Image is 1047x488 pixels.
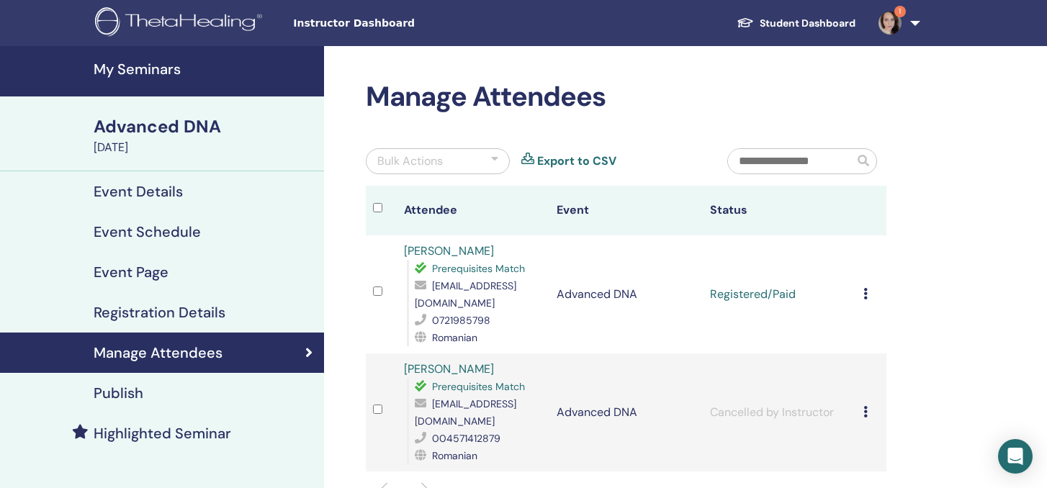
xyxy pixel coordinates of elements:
h4: Highlighted Seminar [94,425,231,442]
img: logo.png [95,7,267,40]
span: [EMAIL_ADDRESS][DOMAIN_NAME] [415,397,516,428]
h4: Event Schedule [94,223,201,240]
h4: Event Page [94,263,168,281]
h4: Registration Details [94,304,225,321]
th: Status [703,186,856,235]
th: Event [549,186,703,235]
div: Bulk Actions [377,153,443,170]
span: [EMAIL_ADDRESS][DOMAIN_NAME] [415,279,516,309]
a: [PERSON_NAME] [404,361,494,376]
td: Advanced DNA [549,353,703,471]
span: Instructor Dashboard [293,16,509,31]
div: [DATE] [94,139,315,156]
div: Open Intercom Messenger [998,439,1033,474]
span: Romanian [432,331,477,344]
h4: Publish [94,384,143,402]
img: default.jpg [879,12,902,35]
h2: Manage Attendees [366,81,886,114]
a: Student Dashboard [725,10,867,37]
h4: Event Details [94,183,183,200]
td: Advanced DNA [549,235,703,353]
span: 0721985798 [432,314,490,327]
span: Prerequisites Match [432,262,525,275]
span: Prerequisites Match [432,380,525,393]
img: graduation-cap-white.svg [737,17,754,29]
h4: Manage Attendees [94,344,223,361]
span: 004571412879 [432,432,500,445]
span: Romanian [432,449,477,462]
th: Attendee [397,186,550,235]
span: 1 [894,6,906,17]
a: [PERSON_NAME] [404,243,494,258]
div: Advanced DNA [94,114,315,139]
a: Advanced DNA[DATE] [85,114,324,156]
h4: My Seminars [94,60,315,78]
a: Export to CSV [537,153,616,170]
